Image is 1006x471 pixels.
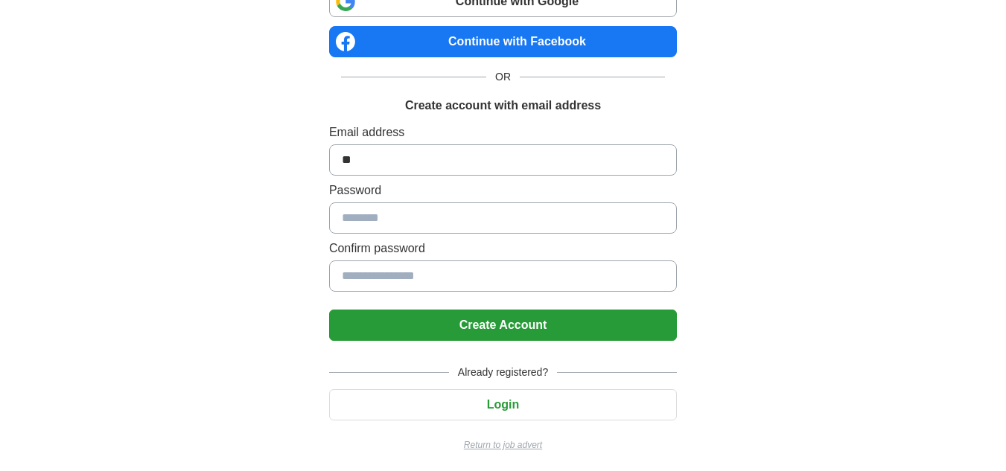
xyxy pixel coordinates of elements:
[329,124,677,141] label: Email address
[329,398,677,411] a: Login
[329,26,677,57] a: Continue with Facebook
[329,240,677,257] label: Confirm password
[449,365,557,380] span: Already registered?
[329,438,677,452] a: Return to job advert
[329,182,677,199] label: Password
[405,97,601,115] h1: Create account with email address
[486,69,520,85] span: OR
[329,389,677,420] button: Login
[329,310,677,341] button: Create Account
